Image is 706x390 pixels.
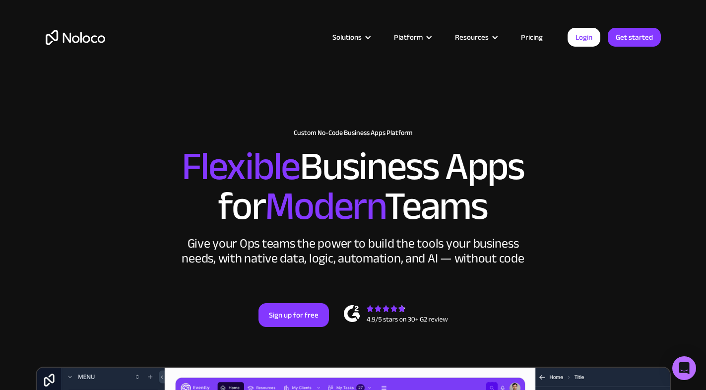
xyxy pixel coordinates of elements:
[394,31,423,44] div: Platform
[180,236,527,266] div: Give your Ops teams the power to build the tools your business needs, with native data, logic, au...
[455,31,489,44] div: Resources
[265,169,385,243] span: Modern
[46,147,661,226] h2: Business Apps for Teams
[509,31,555,44] a: Pricing
[443,31,509,44] div: Resources
[46,129,661,137] h1: Custom No-Code Business Apps Platform
[258,303,329,327] a: Sign up for free
[382,31,443,44] div: Platform
[568,28,600,47] a: Login
[320,31,382,44] div: Solutions
[608,28,661,47] a: Get started
[46,30,105,45] a: home
[672,356,696,380] div: Open Intercom Messenger
[182,130,300,203] span: Flexible
[332,31,362,44] div: Solutions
